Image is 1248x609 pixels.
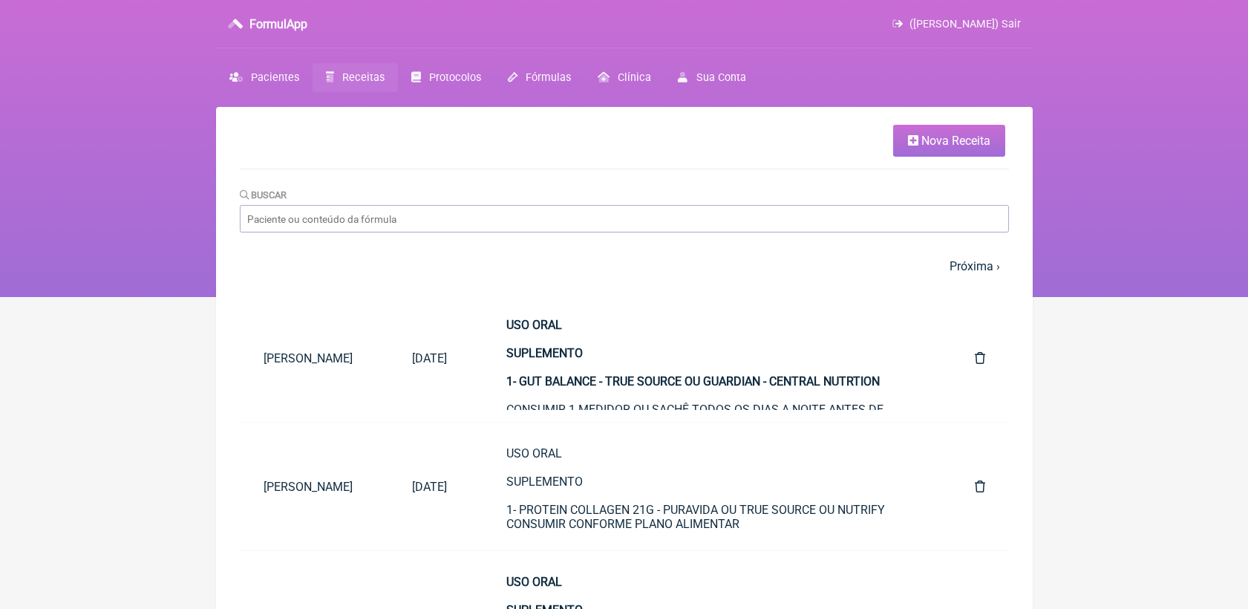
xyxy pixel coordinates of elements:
span: Sua Conta [696,71,746,84]
strong: USO ORAL SUPLEMENTO 1- GUT BALANCE - TRUE SOURCE OU GUARDIAN - CENTRAL NUTRTION [506,318,880,388]
a: Sua Conta [664,63,759,92]
span: Protocolos [429,71,481,84]
a: [DATE] [388,339,471,377]
a: Fórmulas [494,63,584,92]
nav: pager [240,250,1009,282]
a: [PERSON_NAME] [240,468,388,506]
label: Buscar [240,189,287,201]
span: Nova Receita [921,134,990,148]
a: ([PERSON_NAME]) Sair [892,18,1020,30]
span: Pacientes [251,71,299,84]
span: Clínica [618,71,651,84]
div: CONSUMIR 1 MEDIDOR OU SACHÊ TODOS OS DIAS A NOITE ANTES DE DORMIR. DILUIR EM 200ML DE ÁGUA POR 60... [506,318,915,487]
span: Receitas [342,71,385,84]
a: Clínica [584,63,664,92]
a: Protocolos [398,63,494,92]
a: [DATE] [388,468,471,506]
a: [PERSON_NAME] [240,339,388,377]
a: Receitas [313,63,398,92]
a: Nova Receita [893,125,1005,157]
input: Paciente ou conteúdo da fórmula [240,205,1009,232]
a: Pacientes [216,63,313,92]
a: USO ORALSUPLEMENTO1- GUT BALANCE - TRUE SOURCE OU GUARDIAN - CENTRAL NUTRTIONCONSUMIR 1 MEDIDOR O... [483,306,939,410]
a: Próxima › [950,259,1000,273]
span: Fórmulas [526,71,571,84]
h3: FormulApp [249,17,307,31]
span: ([PERSON_NAME]) Sair [909,18,1021,30]
a: USO ORALSUPLEMENTO1- PROTEIN COLLAGEN 21G - PURAVIDA OU TRUE SOURCE OU NUTRIFYCONSUMIR CONFORME P... [483,434,939,538]
div: USO ORAL SUPLEMENTO 1- PROTEIN COLLAGEN 21G - PURAVIDA OU TRUE SOURCE OU NUTRIFY CONSUMIR CONFORM... [506,446,915,587]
